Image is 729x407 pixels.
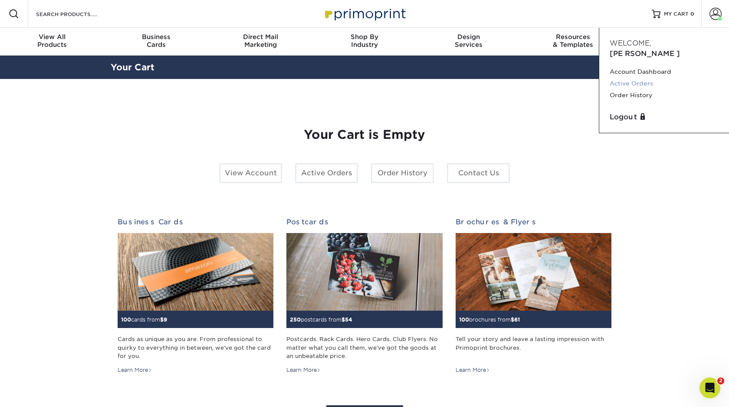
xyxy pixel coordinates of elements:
[664,10,689,18] span: MY CART
[121,316,131,323] span: 100
[514,316,520,323] span: 61
[521,33,625,41] span: Resources
[208,28,312,56] a: Direct MailMarketing
[312,33,417,49] div: Industry
[104,28,208,56] a: BusinessCards
[610,39,651,47] span: Welcome,
[610,89,719,101] a: Order History
[521,33,625,49] div: & Templates
[111,62,154,72] a: Your Cart
[456,335,611,360] div: Tell your story and leave a lasting impression with Primoprint brochures.
[459,316,520,323] small: brochures from
[118,218,273,374] a: Business Cards 100cards from$9 Cards as unique as you are. From professional to quirky to everyth...
[610,78,719,89] a: Active Orders
[321,4,408,23] img: Primoprint
[118,218,273,226] h2: Business Cards
[121,316,167,323] small: cards from
[610,112,719,122] a: Logout
[447,163,510,183] a: Contact Us
[456,233,611,311] img: Brochures & Flyers
[295,163,358,183] a: Active Orders
[208,33,312,49] div: Marketing
[417,28,521,56] a: DesignServices
[459,316,469,323] span: 100
[610,66,719,78] a: Account Dashboard
[290,316,301,323] span: 250
[286,218,442,374] a: Postcards 250postcards from$54 Postcards. Rack Cards. Hero Cards. Club Flyers. No matter what you...
[690,11,694,17] span: 0
[118,128,611,142] h1: Your Cart is Empty
[164,316,167,323] span: 9
[118,366,152,374] div: Learn More
[610,49,680,58] span: [PERSON_NAME]
[35,9,120,19] input: SEARCH PRODUCTS.....
[286,218,442,226] h2: Postcards
[2,381,74,404] iframe: Google Customer Reviews
[290,316,352,323] small: postcards from
[417,33,521,49] div: Services
[342,316,345,323] span: $
[699,377,720,398] iframe: Intercom live chat
[286,366,321,374] div: Learn More
[104,33,208,41] span: Business
[312,33,417,41] span: Shop By
[417,33,521,41] span: Design
[286,233,442,311] img: Postcards
[456,366,490,374] div: Learn More
[456,218,611,226] h2: Brochures & Flyers
[345,316,352,323] span: 54
[371,163,434,183] a: Order History
[511,316,514,323] span: $
[118,233,273,311] img: Business Cards
[312,28,417,56] a: Shop ByIndustry
[219,163,282,183] a: View Account
[286,335,442,360] div: Postcards. Rack Cards. Hero Cards. Club Flyers. No matter what you call them, we've got the goods...
[521,28,625,56] a: Resources& Templates
[208,33,312,41] span: Direct Mail
[717,377,724,384] span: 2
[104,33,208,49] div: Cards
[160,316,164,323] span: $
[456,218,611,374] a: Brochures & Flyers 100brochures from$61 Tell your story and leave a lasting impression with Primo...
[118,335,273,360] div: Cards as unique as you are. From professional to quirky to everything in between, we've got the c...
